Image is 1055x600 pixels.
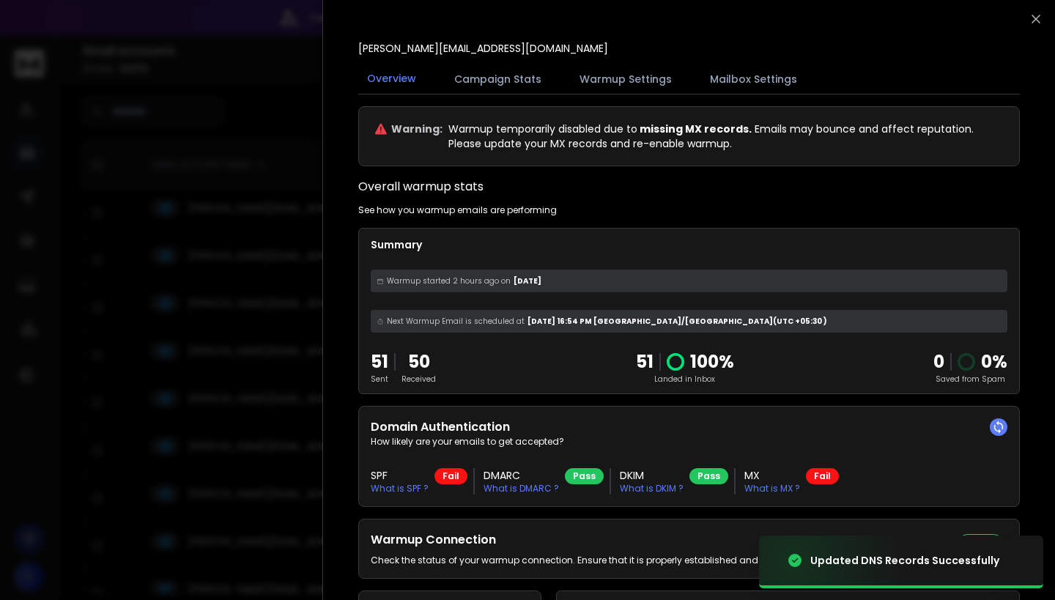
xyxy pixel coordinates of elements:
[484,468,559,483] h3: DMARC
[371,310,1007,333] div: [DATE] 16:54 PM [GEOGRAPHIC_DATA]/[GEOGRAPHIC_DATA] (UTC +05:30 )
[371,436,1007,448] p: How likely are your emails to get accepted?
[571,63,681,95] button: Warmup Settings
[690,350,734,374] p: 100 %
[358,178,484,196] h1: Overall warmup stats
[637,122,752,136] span: missing MX records.
[401,350,436,374] p: 50
[806,468,839,484] div: Fail
[371,555,872,566] p: Check the status of your warmup connection. Ensure that it is properly established and functionin...
[391,122,443,136] p: Warning:
[484,483,559,495] p: What is DMARC ?
[636,374,734,385] p: Landed in Inbox
[371,418,1007,436] h2: Domain Authentication
[371,270,1007,292] div: [DATE]
[371,350,388,374] p: 51
[434,468,467,484] div: Fail
[387,316,525,327] span: Next Warmup Email is scheduled at
[358,62,425,96] button: Overview
[445,63,550,95] button: Campaign Stats
[933,374,1007,385] p: Saved from Spam
[620,483,684,495] p: What is DKIM ?
[981,350,1007,374] p: 0 %
[810,553,999,568] div: Updated DNS Records Successfully
[701,63,806,95] button: Mailbox Settings
[371,531,872,549] h2: Warmup Connection
[371,374,388,385] p: Sent
[636,350,654,374] p: 51
[744,483,800,495] p: What is MX ?
[933,349,944,374] strong: 0
[401,374,436,385] p: Received
[387,275,511,286] span: Warmup started 2 hours ago on
[371,468,429,483] h3: SPF
[565,468,604,484] div: Pass
[371,237,1007,252] p: Summary
[358,204,557,216] p: See how you warmup emails are performing
[689,468,728,484] div: Pass
[448,122,974,151] p: Warmup temporarily disabled due to Emails may bounce and affect reputation. Please update your MX...
[744,468,800,483] h3: MX
[358,41,608,56] p: [PERSON_NAME][EMAIL_ADDRESS][DOMAIN_NAME]
[371,483,429,495] p: What is SPF ?
[620,468,684,483] h3: DKIM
